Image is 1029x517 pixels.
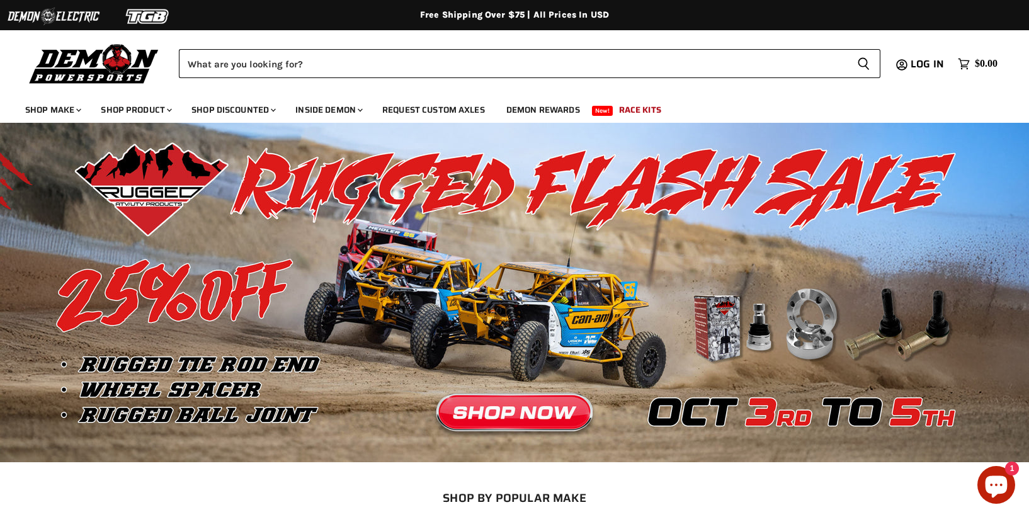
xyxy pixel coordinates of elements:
[610,97,671,123] a: Race Kits
[11,9,1018,21] div: Free Shipping Over $75 | All Prices In USD
[975,58,998,70] span: $0.00
[952,55,1004,73] a: $0.00
[91,97,179,123] a: Shop Product
[905,59,952,70] a: Log in
[497,97,589,123] a: Demon Rewards
[16,92,994,123] ul: Main menu
[974,466,1019,507] inbox-online-store-chat: Shopify online store chat
[373,97,494,123] a: Request Custom Axles
[26,491,1003,504] h2: SHOP BY POPULAR MAKE
[911,56,944,72] span: Log in
[25,41,163,86] img: Demon Powersports
[592,106,613,116] span: New!
[179,49,880,78] form: Product
[179,49,847,78] input: Search
[6,4,101,28] img: Demon Electric Logo 2
[182,97,283,123] a: Shop Discounted
[16,97,89,123] a: Shop Make
[286,97,370,123] a: Inside Demon
[847,49,880,78] button: Search
[101,4,195,28] img: TGB Logo 2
